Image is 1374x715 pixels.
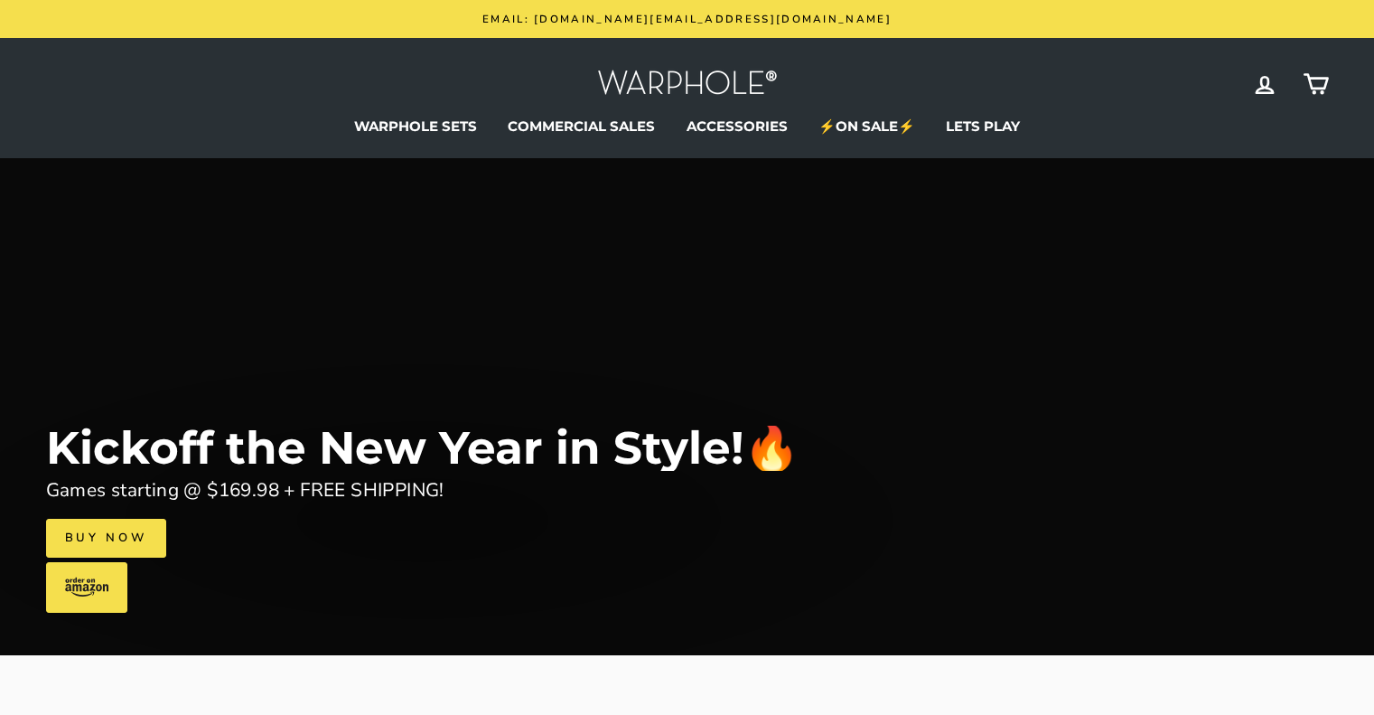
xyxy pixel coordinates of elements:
span: Email: [DOMAIN_NAME][EMAIL_ADDRESS][DOMAIN_NAME] [482,12,892,26]
a: Buy Now [46,519,166,557]
a: Email: [DOMAIN_NAME][EMAIL_ADDRESS][DOMAIN_NAME] [51,9,1324,29]
div: Games starting @ $169.98 + FREE SHIPPING! [46,475,444,505]
a: ACCESSORIES [673,113,801,140]
a: COMMERCIAL SALES [494,113,668,140]
a: ⚡ON SALE⚡ [805,113,929,140]
a: LETS PLAY [932,113,1033,140]
img: Warphole [597,65,778,104]
a: WARPHOLE SETS [341,113,491,140]
img: amazon-logo.svg [65,577,108,597]
ul: Primary [46,113,1329,140]
div: Kickoff the New Year in Style!🔥 [46,426,799,471]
